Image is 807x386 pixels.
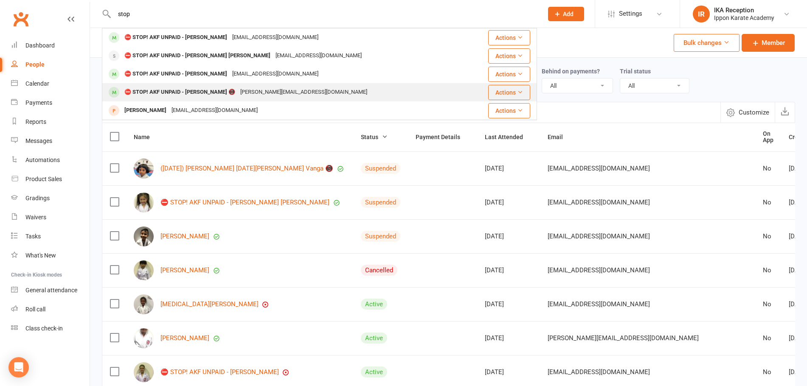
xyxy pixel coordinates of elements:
[160,165,333,172] a: ([DATE]) [PERSON_NAME] [DATE][PERSON_NAME] Vanga 📵
[361,197,400,208] div: Suspended
[742,34,795,52] a: Member
[714,6,774,14] div: IKA Reception
[134,294,154,314] img: Kyra
[11,151,90,170] a: Automations
[25,195,50,201] div: Gradings
[134,328,154,348] img: Roman
[160,335,209,342] a: [PERSON_NAME]
[160,233,209,240] a: [PERSON_NAME]
[25,99,52,106] div: Payments
[548,132,572,142] button: Email
[361,333,387,344] div: Active
[160,267,209,274] a: [PERSON_NAME]
[134,227,154,246] img: Aarush
[134,362,154,382] img: ⛔ STOP! AKF UNPAID - Ashton
[25,287,77,294] div: General attendance
[488,30,530,45] button: Actions
[361,265,397,276] div: Cancelled
[548,364,650,380] span: [EMAIL_ADDRESS][DOMAIN_NAME]
[112,8,537,20] input: Search...
[620,68,651,75] label: Trial status
[720,102,775,123] button: Customize
[485,335,532,342] div: [DATE]
[25,157,60,163] div: Automations
[11,131,90,151] a: Messages
[361,132,388,142] button: Status
[739,107,769,117] span: Customize
[11,74,90,93] a: Calendar
[25,325,63,332] div: Class check-in
[488,85,530,100] button: Actions
[416,134,470,140] span: Payment Details
[763,267,773,274] div: No
[548,7,584,21] button: Add
[273,50,364,62] div: [EMAIL_ADDRESS][DOMAIN_NAME]
[160,369,279,376] a: ⛔ STOP! AKF UNPAID - [PERSON_NAME]
[714,14,774,22] div: Ippon Karate Academy
[25,42,55,49] div: Dashboard
[122,50,273,62] div: ⛔ STOP! AKF UNPAID - [PERSON_NAME] [PERSON_NAME]
[488,48,530,64] button: Actions
[11,227,90,246] a: Tasks
[238,86,370,98] div: [PERSON_NAME][EMAIL_ADDRESS][DOMAIN_NAME]
[122,31,230,44] div: ⛔ STOP! AKF UNPAID - [PERSON_NAME]
[122,68,230,80] div: ⛔ STOP! AKF UNPAID - [PERSON_NAME]
[763,199,773,206] div: No
[763,369,773,376] div: No
[485,199,532,206] div: [DATE]
[11,170,90,189] a: Product Sales
[548,160,650,176] span: [EMAIL_ADDRESS][DOMAIN_NAME]
[674,34,740,52] button: Bulk changes
[416,132,470,142] button: Payment Details
[763,233,773,240] div: No
[11,246,90,265] a: What's New
[488,103,530,118] button: Actions
[11,319,90,338] a: Class kiosk mode
[160,199,329,206] a: ⛔ STOP! AKF UNPAID - [PERSON_NAME] [PERSON_NAME]
[488,67,530,82] button: Actions
[25,252,56,259] div: What's New
[134,193,154,213] img: ⛔ STOP! AKF UNPAID - Mia
[485,301,532,308] div: [DATE]
[361,366,387,378] div: Active
[548,228,650,244] span: [EMAIL_ADDRESS][DOMAIN_NAME]
[25,80,49,87] div: Calendar
[485,369,532,376] div: [DATE]
[25,137,52,144] div: Messages
[8,357,29,378] div: Open Intercom Messenger
[693,6,710,22] div: IR
[548,134,572,140] span: Email
[25,214,46,221] div: Waivers
[25,176,62,182] div: Product Sales
[169,104,260,117] div: [EMAIL_ADDRESS][DOMAIN_NAME]
[11,112,90,131] a: Reports
[361,231,400,242] div: Suspended
[25,233,41,240] div: Tasks
[11,281,90,300] a: General attendance kiosk mode
[361,163,400,174] div: Suspended
[485,233,532,240] div: [DATE]
[122,104,169,117] div: [PERSON_NAME]
[25,61,45,68] div: People
[160,301,259,308] a: [MEDICAL_DATA][PERSON_NAME]
[11,208,90,227] a: Waivers
[11,300,90,319] a: Roll call
[548,262,650,278] span: [EMAIL_ADDRESS][DOMAIN_NAME]
[619,4,642,23] span: Settings
[25,306,45,313] div: Roll call
[485,267,532,274] div: [DATE]
[485,132,532,142] button: Last Attended
[11,36,90,55] a: Dashboard
[563,11,574,17] span: Add
[134,260,154,280] img: Kent
[485,165,532,172] div: [DATE]
[548,194,650,210] span: [EMAIL_ADDRESS][DOMAIN_NAME]
[11,55,90,74] a: People
[122,86,238,98] div: ⛔ STOP! AKF UNPAID - [PERSON_NAME] 📵
[361,299,387,310] div: Active
[134,134,159,140] span: Name
[763,335,773,342] div: No
[485,134,532,140] span: Last Attended
[542,68,600,75] label: Behind on payments?
[230,31,321,44] div: [EMAIL_ADDRESS][DOMAIN_NAME]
